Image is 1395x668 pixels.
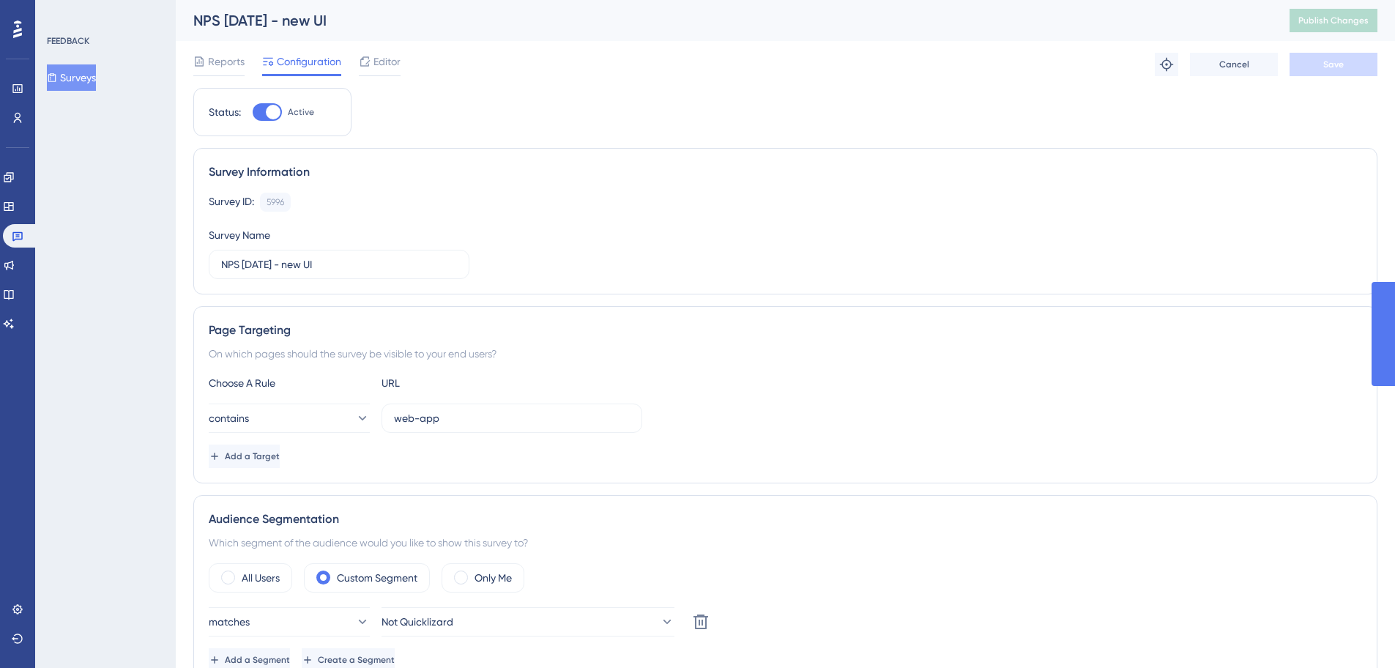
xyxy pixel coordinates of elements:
span: Save [1323,59,1344,70]
div: Choose A Rule [209,374,370,392]
button: Publish Changes [1290,9,1377,32]
button: Cancel [1190,53,1278,76]
span: Cancel [1219,59,1249,70]
div: Survey Name [209,226,270,244]
input: Type your Survey name [221,256,457,272]
span: Create a Segment [318,654,395,666]
span: Reports [208,53,245,70]
span: Add a Segment [225,654,290,666]
span: Active [288,106,314,118]
div: Survey ID: [209,193,254,212]
div: 5996 [267,196,284,208]
div: FEEDBACK [47,35,89,47]
div: Page Targeting [209,322,1362,339]
span: Not Quicklizard [382,613,453,631]
button: Not Quicklizard [382,607,674,637]
div: Status: [209,103,241,121]
div: URL [382,374,543,392]
input: yourwebsite.com/path [394,410,630,426]
div: On which pages should the survey be visible to your end users? [209,345,1362,363]
button: Surveys [47,64,96,91]
button: Save [1290,53,1377,76]
div: Which segment of the audience would you like to show this survey to? [209,534,1362,552]
button: matches [209,607,370,637]
div: NPS [DATE] - new UI [193,10,1253,31]
div: Audience Segmentation [209,511,1362,528]
button: contains [209,404,370,433]
iframe: UserGuiding AI Assistant Launcher [1333,610,1377,654]
div: Survey Information [209,163,1362,181]
span: Configuration [277,53,341,70]
span: Add a Target [225,450,280,462]
button: Add a Target [209,445,280,468]
span: contains [209,409,249,427]
label: Only Me [475,569,512,587]
span: matches [209,613,250,631]
label: All Users [242,569,280,587]
span: Editor [373,53,401,70]
span: Publish Changes [1298,15,1369,26]
label: Custom Segment [337,569,417,587]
